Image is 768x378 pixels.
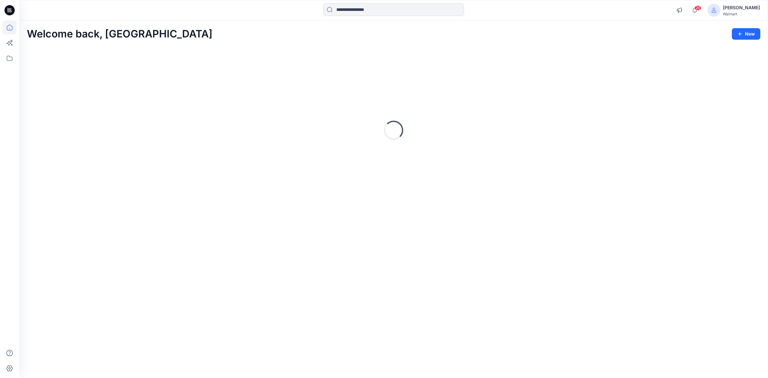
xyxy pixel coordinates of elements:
[723,4,760,12] div: [PERSON_NAME]
[711,8,716,13] svg: avatar
[723,12,760,16] div: Walmart
[732,28,760,40] button: New
[694,5,701,11] span: 20
[27,28,212,40] h2: Welcome back, [GEOGRAPHIC_DATA]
